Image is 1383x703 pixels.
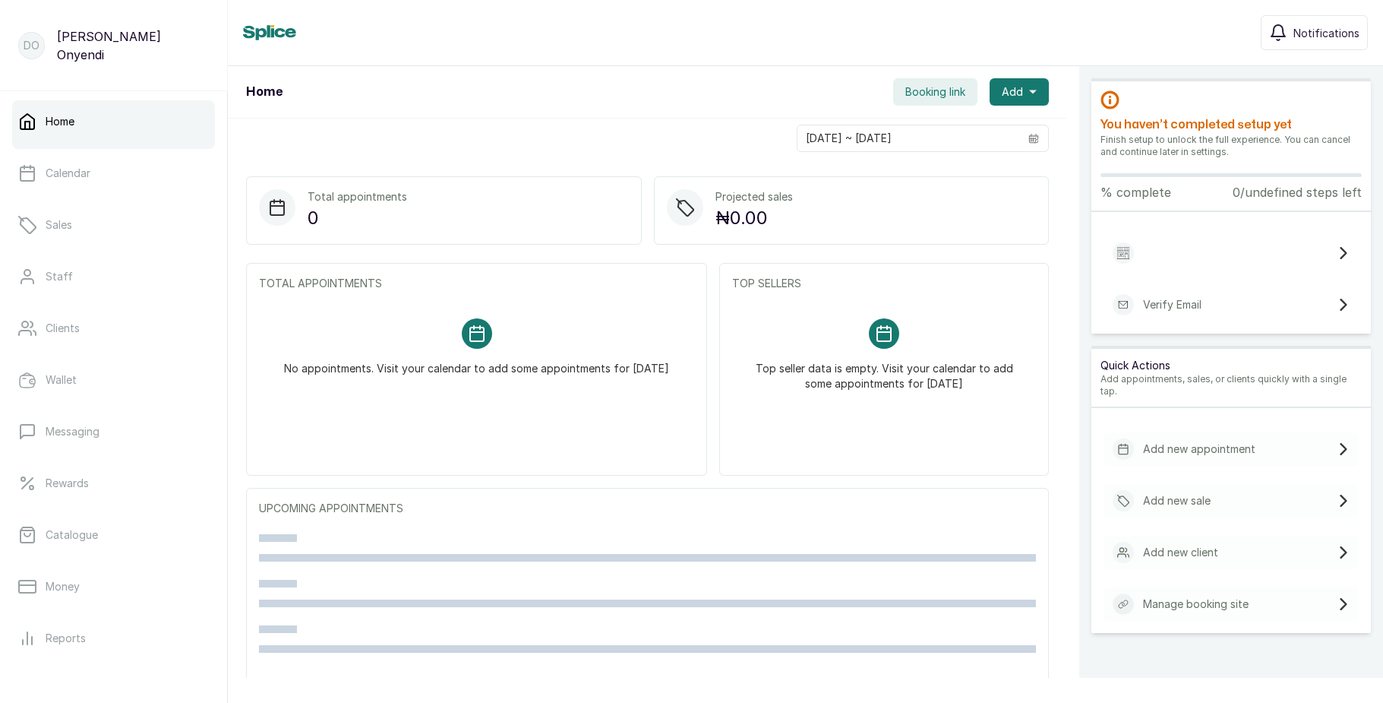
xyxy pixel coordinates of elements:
[905,84,965,100] span: Booking link
[1100,373,1362,397] p: Add appointments, sales, or clients quickly with a single tap.
[715,204,793,232] p: ₦0.00
[24,38,39,53] p: DO
[12,617,215,660] a: Reports
[1293,25,1359,41] span: Notifications
[732,276,1036,291] p: TOP SELLERS
[46,114,74,129] p: Home
[893,78,977,106] button: Booking link
[46,631,86,646] p: Reports
[12,410,215,453] a: Messaging
[57,27,209,64] p: [PERSON_NAME] Onyendi
[990,78,1049,106] button: Add
[46,424,99,439] p: Messaging
[12,565,215,608] a: Money
[12,514,215,556] a: Catalogue
[12,462,215,505] a: Rewards
[46,579,80,594] p: Money
[797,125,1019,151] input: Select date
[246,83,283,101] h1: Home
[1100,116,1362,134] h2: You haven’t completed setup yet
[1100,183,1171,201] p: % complete
[12,359,215,401] a: Wallet
[1002,84,1023,100] span: Add
[1028,133,1039,144] svg: calendar
[46,372,77,388] p: Wallet
[12,204,215,246] a: Sales
[12,100,215,143] a: Home
[46,527,98,543] p: Catalogue
[1143,442,1255,457] p: Add new appointment
[46,476,89,491] p: Rewards
[284,349,669,376] p: No appointments. Visit your calendar to add some appointments for [DATE]
[259,501,1036,516] p: UPCOMING APPOINTMENTS
[1100,134,1362,158] p: Finish setup to unlock the full experience. You can cancel and continue later in settings.
[308,189,407,204] p: Total appointments
[1143,493,1211,508] p: Add new sale
[46,321,80,336] p: Clients
[750,349,1018,391] p: Top seller data is empty. Visit your calendar to add some appointments for [DATE]
[12,307,215,350] a: Clients
[1143,597,1249,612] p: Manage booking site
[1143,297,1201,312] p: Verify Email
[46,217,72,233] p: Sales
[46,166,90,181] p: Calendar
[46,269,73,284] p: Staff
[259,276,694,291] p: TOTAL APPOINTMENTS
[715,189,793,204] p: Projected sales
[1233,183,1362,201] p: 0/undefined steps left
[1100,358,1362,373] p: Quick Actions
[1261,15,1368,50] button: Notifications
[12,255,215,298] a: Staff
[308,204,407,232] p: 0
[1143,545,1218,560] p: Add new client
[12,152,215,195] a: Calendar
